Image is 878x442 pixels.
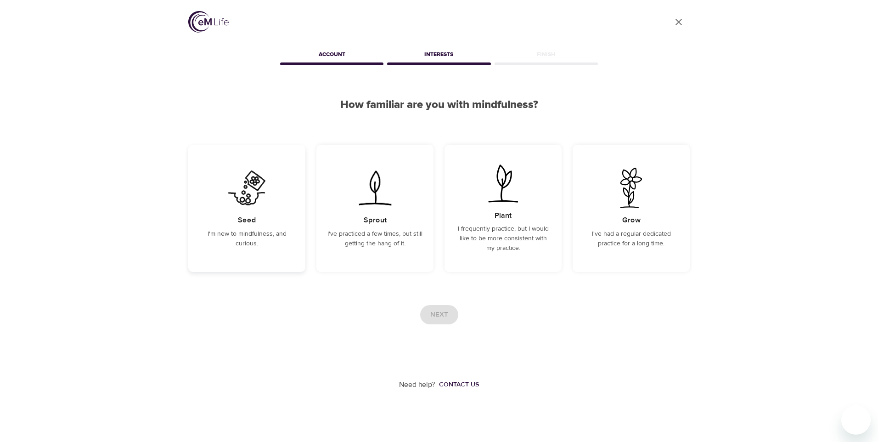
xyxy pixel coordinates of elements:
[445,145,562,272] div: I frequently practice, but I would like to be more consistent with my practice.PlantI frequently ...
[841,405,871,435] iframe: Button to launch messaging window
[480,163,526,204] img: I frequently practice, but I would like to be more consistent with my practice.
[456,224,551,253] p: I frequently practice, but I would like to be more consistent with my practice.
[622,215,641,225] h5: Grow
[495,211,512,221] h5: Plant
[188,98,690,112] h2: How familiar are you with mindfulness?
[238,215,256,225] h5: Seed
[608,168,654,208] img: I've had a regular dedicated practice for a long time.
[584,229,679,249] p: I've had a regular dedicated practice for a long time.
[224,168,270,208] img: I'm new to mindfulness, and curious.
[188,145,305,272] div: I'm new to mindfulness, and curious.SeedI'm new to mindfulness, and curious.
[199,229,294,249] p: I'm new to mindfulness, and curious.
[188,11,229,33] img: logo
[439,380,479,389] div: Contact us
[573,145,690,272] div: I've had a regular dedicated practice for a long time.GrowI've had a regular dedicated practice f...
[399,380,435,390] p: Need help?
[327,229,422,249] p: I've practiced a few times, but still getting the hang of it.
[668,11,690,33] a: close
[352,168,398,208] img: I've practiced a few times, but still getting the hang of it.
[435,380,479,389] a: Contact us
[316,145,433,272] div: I've practiced a few times, but still getting the hang of it.SproutI've practiced a few times, bu...
[364,215,387,225] h5: Sprout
